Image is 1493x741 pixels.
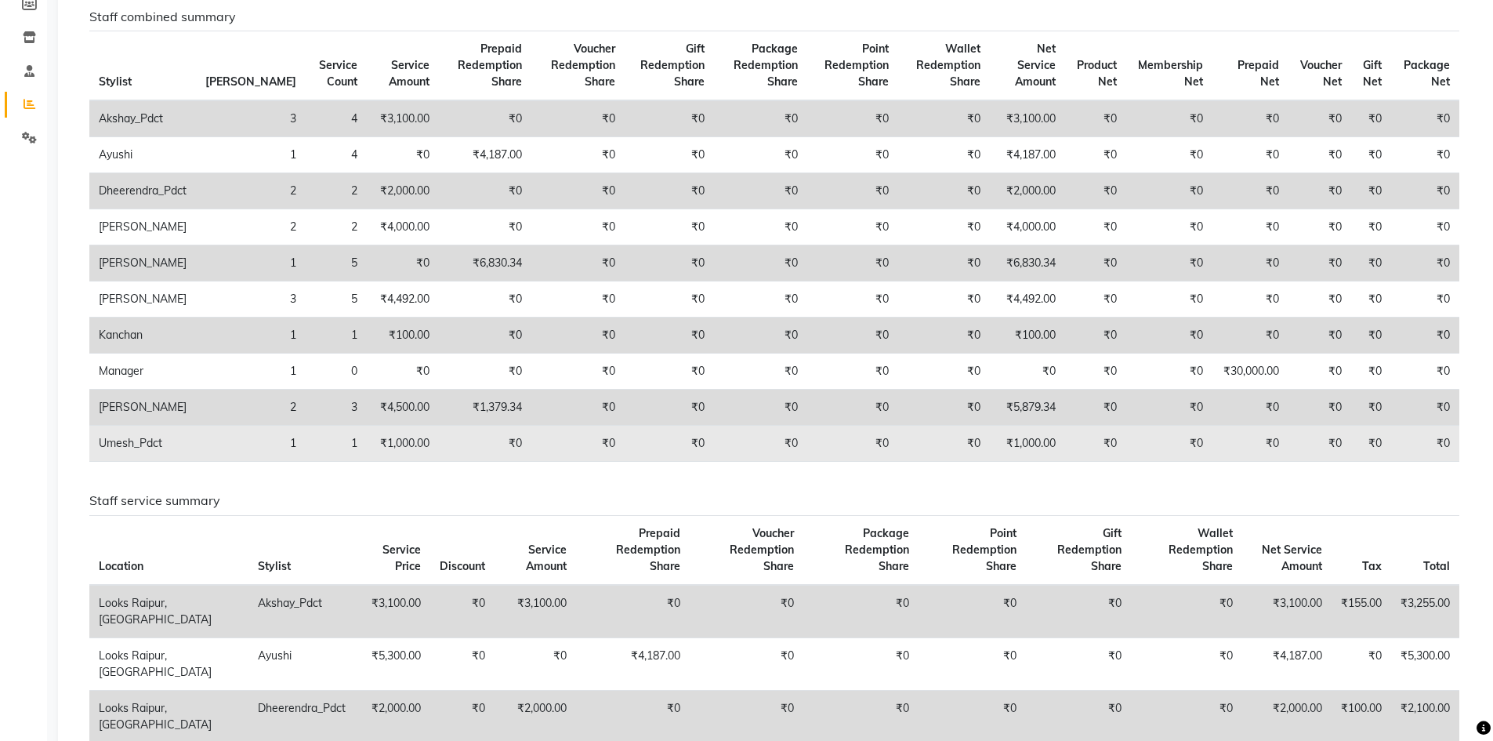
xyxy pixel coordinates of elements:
[1126,137,1212,173] td: ₹0
[990,209,1065,245] td: ₹4,000.00
[1065,390,1126,426] td: ₹0
[89,426,196,462] td: Umesh_Pdct
[439,318,531,354] td: ₹0
[952,526,1016,573] span: Point Redemption Share
[898,137,990,173] td: ₹0
[640,42,705,89] span: Gift Redemption Share
[807,282,898,318] td: ₹0
[714,173,807,209] td: ₹0
[690,637,803,690] td: ₹0
[730,526,794,573] span: Voucher Redemption Share
[306,209,367,245] td: 2
[1126,100,1212,137] td: ₹0
[1065,318,1126,354] td: ₹0
[89,209,196,245] td: [PERSON_NAME]
[367,426,439,462] td: ₹1,000.00
[196,137,306,173] td: 1
[898,282,990,318] td: ₹0
[439,282,531,318] td: ₹0
[1351,209,1391,245] td: ₹0
[389,58,429,89] span: Service Amount
[367,100,439,137] td: ₹3,100.00
[355,585,430,638] td: ₹3,100.00
[531,318,624,354] td: ₹0
[531,173,624,209] td: ₹0
[1351,426,1391,462] td: ₹0
[1065,137,1126,173] td: ₹0
[1026,637,1131,690] td: ₹0
[1169,526,1233,573] span: Wallet Redemption Share
[89,585,248,638] td: Looks Raipur, [GEOGRAPHIC_DATA]
[1126,390,1212,426] td: ₹0
[1212,209,1288,245] td: ₹0
[196,426,306,462] td: 1
[531,354,624,390] td: ₹0
[898,173,990,209] td: ₹0
[1065,173,1126,209] td: ₹0
[898,318,990,354] td: ₹0
[89,318,196,354] td: Kanchan
[367,209,439,245] td: ₹4,000.00
[803,637,919,690] td: ₹0
[807,426,898,462] td: ₹0
[531,390,624,426] td: ₹0
[367,390,439,426] td: ₹4,500.00
[1391,426,1459,462] td: ₹0
[1362,559,1382,573] span: Tax
[367,173,439,209] td: ₹2,000.00
[495,585,575,638] td: ₹3,100.00
[306,245,367,282] td: 5
[1363,58,1382,89] span: Gift Net
[1351,245,1391,282] td: ₹0
[807,245,898,282] td: ₹0
[1391,209,1459,245] td: ₹0
[714,318,807,354] td: ₹0
[616,526,680,573] span: Prepaid Redemption Share
[355,637,430,690] td: ₹5,300.00
[196,100,306,137] td: 3
[439,137,531,173] td: ₹4,187.00
[382,543,421,573] span: Service Price
[1065,245,1126,282] td: ₹0
[1212,137,1288,173] td: ₹0
[258,559,291,573] span: Stylist
[439,209,531,245] td: ₹0
[1288,209,1351,245] td: ₹0
[1288,354,1351,390] td: ₹0
[807,318,898,354] td: ₹0
[1351,282,1391,318] td: ₹0
[625,209,715,245] td: ₹0
[1288,100,1351,137] td: ₹0
[306,354,367,390] td: 0
[1065,426,1126,462] td: ₹0
[367,354,439,390] td: ₹0
[439,354,531,390] td: ₹0
[306,100,367,137] td: 4
[1391,282,1459,318] td: ₹0
[990,318,1065,354] td: ₹100.00
[430,637,495,690] td: ₹0
[990,100,1065,137] td: ₹3,100.00
[89,390,196,426] td: [PERSON_NAME]
[1138,58,1203,89] span: Membership Net
[690,585,803,638] td: ₹0
[439,426,531,462] td: ₹0
[196,245,306,282] td: 1
[1288,173,1351,209] td: ₹0
[439,100,531,137] td: ₹0
[196,390,306,426] td: 2
[1077,58,1117,89] span: Product Net
[1351,173,1391,209] td: ₹0
[89,9,1459,24] h6: Staff combined summary
[916,42,980,89] span: Wallet Redemption Share
[1242,637,1332,690] td: ₹4,187.00
[89,637,248,690] td: Looks Raipur, [GEOGRAPHIC_DATA]
[99,74,132,89] span: Stylist
[1212,100,1288,137] td: ₹0
[526,543,567,573] span: Service Amount
[1391,245,1459,282] td: ₹0
[1391,354,1459,390] td: ₹0
[734,42,798,89] span: Package Redemption Share
[531,426,624,462] td: ₹0
[430,585,495,638] td: ₹0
